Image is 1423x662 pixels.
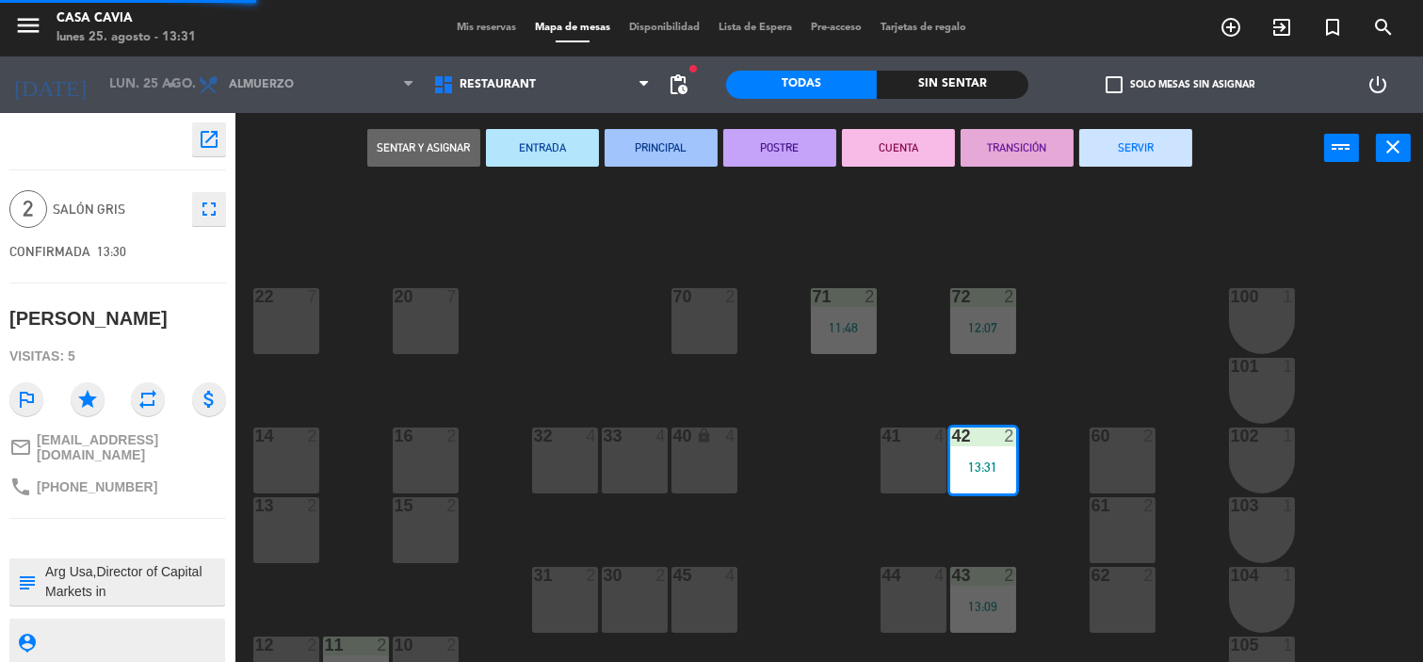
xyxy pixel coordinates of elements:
[37,432,226,462] span: [EMAIL_ADDRESS][DOMAIN_NAME]
[1231,428,1232,444] div: 102
[604,428,605,444] div: 33
[1106,76,1123,93] span: check_box_outline_blank
[604,567,605,584] div: 30
[526,23,620,33] span: Mapa de mesas
[1283,428,1294,444] div: 1
[9,244,90,259] span: CONFIRMADA
[709,23,801,33] span: Lista de Espera
[723,129,836,167] button: POSTRE
[1231,358,1232,375] div: 101
[9,190,47,228] span: 2
[1106,76,1254,93] label: Solo mesas sin asignar
[307,637,318,654] div: 2
[605,129,718,167] button: PRINCIPAL
[1383,136,1405,158] i: close
[1143,567,1155,584] div: 2
[952,428,953,444] div: 42
[9,476,32,498] i: phone
[57,28,196,47] div: lunes 25. agosto - 13:31
[9,432,226,462] a: mail_outline[EMAIL_ADDRESS][DOMAIN_NAME]
[1372,16,1395,39] i: search
[1004,567,1015,584] div: 2
[307,288,318,305] div: 7
[725,567,736,584] div: 4
[1231,637,1232,654] div: 105
[307,497,318,514] div: 2
[9,303,168,334] div: [PERSON_NAME]
[655,428,667,444] div: 4
[1376,134,1411,162] button: close
[1283,288,1294,305] div: 1
[460,78,536,91] span: Restaurant
[255,288,256,305] div: 22
[725,288,736,305] div: 2
[1270,16,1293,39] i: exit_to_app
[586,567,597,584] div: 2
[255,637,256,654] div: 12
[395,637,396,654] div: 10
[534,567,535,584] div: 31
[534,428,535,444] div: 32
[395,428,396,444] div: 16
[811,321,877,334] div: 11:48
[801,23,871,33] span: Pre-acceso
[696,428,712,444] i: lock
[1324,134,1359,162] button: power_input
[842,129,955,167] button: CUENTA
[307,428,318,444] div: 2
[688,63,700,74] span: fiber_manual_record
[161,73,184,96] i: arrow_drop_down
[192,192,226,226] button: fullscreen
[882,567,883,584] div: 44
[395,288,396,305] div: 20
[1321,16,1344,39] i: turned_in_not
[934,567,946,584] div: 4
[877,71,1028,99] div: Sin sentar
[446,637,458,654] div: 2
[229,78,294,91] span: Almuerzo
[446,497,458,514] div: 2
[882,428,883,444] div: 41
[71,382,105,416] i: star
[198,198,220,220] i: fullscreen
[1283,358,1294,375] div: 1
[395,497,396,514] div: 15
[1231,567,1232,584] div: 104
[255,497,256,514] div: 13
[1283,567,1294,584] div: 1
[1092,497,1092,514] div: 61
[53,199,183,220] span: Salón Gris
[1283,497,1294,514] div: 1
[447,23,526,33] span: Mis reservas
[668,73,690,96] span: pending_actions
[14,11,42,46] button: menu
[1092,567,1092,584] div: 62
[367,129,480,167] button: Sentar y Asignar
[950,460,1016,474] div: 13:31
[97,244,126,259] span: 13:30
[586,428,597,444] div: 4
[1004,428,1015,444] div: 2
[813,288,814,305] div: 71
[934,428,946,444] div: 4
[446,428,458,444] div: 2
[57,9,196,28] div: Casa Cavia
[131,382,165,416] i: repeat
[1143,497,1155,514] div: 2
[198,128,220,151] i: open_in_new
[14,11,42,40] i: menu
[1231,497,1232,514] div: 103
[865,288,876,305] div: 2
[9,436,32,459] i: mail_outline
[377,637,388,654] div: 2
[620,23,709,33] span: Disponibilidad
[952,567,953,584] div: 43
[655,567,667,584] div: 2
[871,23,976,33] span: Tarjetas de regalo
[16,572,37,592] i: subject
[446,288,458,305] div: 7
[9,340,226,373] div: Visitas: 5
[1366,73,1389,96] i: power_settings_new
[1231,288,1232,305] div: 100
